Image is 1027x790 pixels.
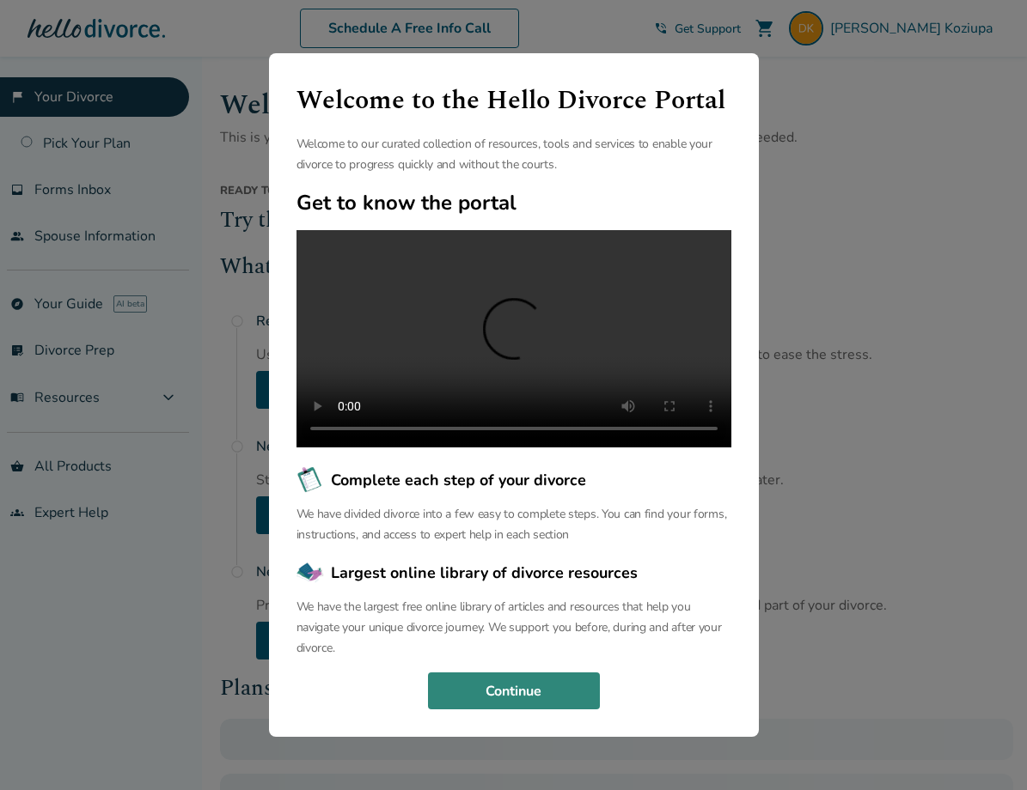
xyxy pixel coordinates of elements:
[296,189,731,216] h2: Get to know the portal
[296,466,324,494] img: Complete each step of your divorce
[296,134,731,175] p: Welcome to our curated collection of resources, tools and services to enable your divorce to prog...
[296,81,731,120] h1: Welcome to the Hello Divorce Portal
[331,562,638,584] span: Largest online library of divorce resources
[331,469,586,491] span: Complete each step of your divorce
[296,504,731,545] p: We have divided divorce into a few easy to complete steps. You can find your forms, instructions,...
[296,559,324,586] img: Largest online library of divorce resources
[428,672,600,710] button: Continue
[296,597,731,659] p: We have the largest free online library of articles and resources that help you navigate your uni...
